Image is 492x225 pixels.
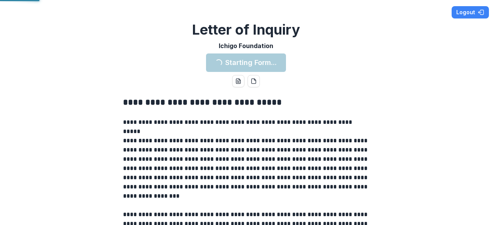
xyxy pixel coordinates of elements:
button: Starting Form... [206,53,286,72]
h2: Letter of Inquiry [192,22,300,38]
button: Logout [452,6,489,18]
button: word-download [232,75,244,87]
button: pdf-download [248,75,260,87]
p: Ichigo Foundation [219,41,273,50]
